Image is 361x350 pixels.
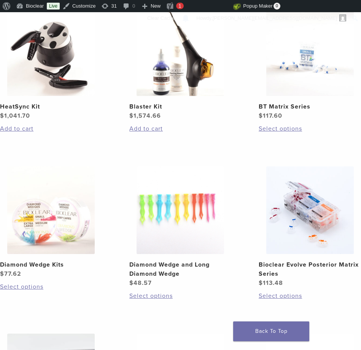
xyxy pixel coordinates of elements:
[129,279,152,287] bdi: 48.57
[129,112,134,120] span: $
[129,8,232,120] a: Blaster KitBlaster Kit $1,574.66
[137,166,224,254] img: Diamond Wedge and Long Diamond Wedge
[129,112,161,120] bdi: 1,574.66
[233,321,309,341] a: Back To Top
[194,12,349,24] a: Howdy,
[213,15,337,21] span: [PERSON_NAME][EMAIL_ADDRESS][DOMAIN_NAME]
[259,102,361,111] h2: BT Matrix Series
[47,3,60,10] a: Live
[145,12,178,24] a: Clear Cache
[259,112,263,120] span: $
[129,102,232,111] h2: Blaster Kit
[7,8,95,96] img: HeatSync Kit
[137,8,224,96] img: Blaster Kit
[259,124,361,133] a: Select options for “BT Matrix Series”
[129,291,232,300] a: Select options for “Diamond Wedge and Long Diamond Wedge”
[266,8,354,96] img: BT Matrix Series
[178,3,181,9] span: 1
[7,166,95,254] img: Diamond Wedge Kits
[259,279,263,287] span: $
[129,124,232,133] a: Add to cart: “Blaster Kit”
[259,112,282,120] bdi: 117.60
[129,166,232,288] a: Diamond Wedge and Long Diamond WedgeDiamond Wedge and Long Diamond Wedge $48.57
[129,260,232,278] h2: Diamond Wedge and Long Diamond Wedge
[259,8,361,120] a: BT Matrix SeriesBT Matrix Series $117.60
[274,3,280,10] span: 0
[259,279,283,287] bdi: 113.48
[129,279,134,287] span: $
[259,260,361,278] h2: Bioclear Evolve Posterior Matrix Series
[259,166,361,288] a: Bioclear Evolve Posterior Matrix SeriesBioclear Evolve Posterior Matrix Series $113.48
[191,2,233,11] img: Views over 48 hours. Click for more Jetpack Stats.
[259,291,361,300] a: Select options for “Bioclear Evolve Posterior Matrix Series”
[266,166,354,254] img: Bioclear Evolve Posterior Matrix Series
